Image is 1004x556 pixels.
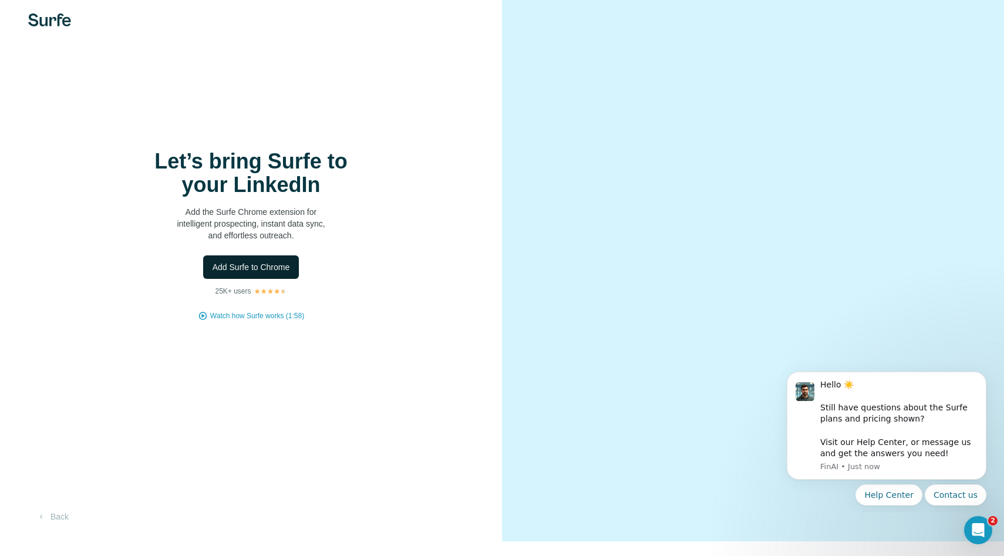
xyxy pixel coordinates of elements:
[210,311,304,321] button: Watch how Surfe works (1:58)
[203,255,299,279] button: Add Surfe to Chrome
[213,261,290,273] span: Add Surfe to Chrome
[134,150,369,197] h1: Let’s bring Surfe to your LinkedIn
[215,286,251,296] p: 25K+ users
[964,516,992,544] iframe: Intercom live chat
[769,361,1004,513] iframe: Intercom notifications message
[28,506,77,527] button: Back
[254,288,287,295] img: Rating Stars
[134,206,369,241] p: Add the Surfe Chrome extension for intelligent prospecting, instant data sync, and effortless out...
[988,516,998,525] span: 2
[28,14,71,26] img: Surfe's logo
